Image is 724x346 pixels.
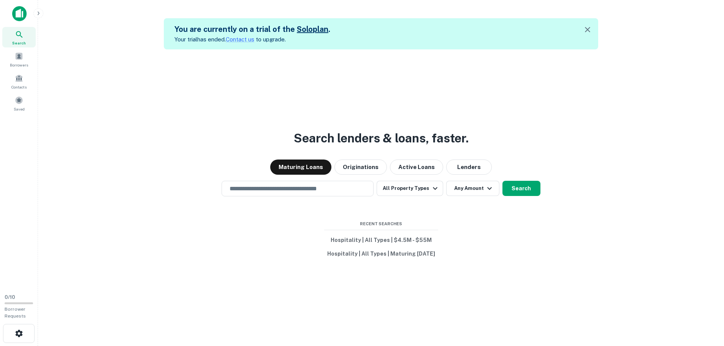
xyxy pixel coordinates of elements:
[2,71,36,92] a: Contacts
[226,36,254,43] a: Contact us
[294,129,469,147] h3: Search lenders & loans, faster.
[297,25,328,34] a: Soloplan
[5,294,15,300] span: 0 / 10
[2,93,36,114] a: Saved
[5,307,26,319] span: Borrower Requests
[377,181,443,196] button: All Property Types
[324,247,438,261] button: Hospitality | All Types | Maturing [DATE]
[2,27,36,47] a: Search
[334,160,387,175] button: Originations
[174,24,330,35] h5: You are currently on a trial of the .
[446,181,499,196] button: Any Amount
[502,181,540,196] button: Search
[11,84,27,90] span: Contacts
[2,49,36,70] a: Borrowers
[324,233,438,247] button: Hospitality | All Types | $4.5M - $55M
[14,106,25,112] span: Saved
[446,160,492,175] button: Lenders
[324,221,438,227] span: Recent Searches
[10,62,28,68] span: Borrowers
[686,285,724,322] iframe: Chat Widget
[390,160,443,175] button: Active Loans
[12,40,26,46] span: Search
[270,160,331,175] button: Maturing Loans
[12,6,27,21] img: capitalize-icon.png
[174,35,330,44] p: Your trial has ended. to upgrade.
